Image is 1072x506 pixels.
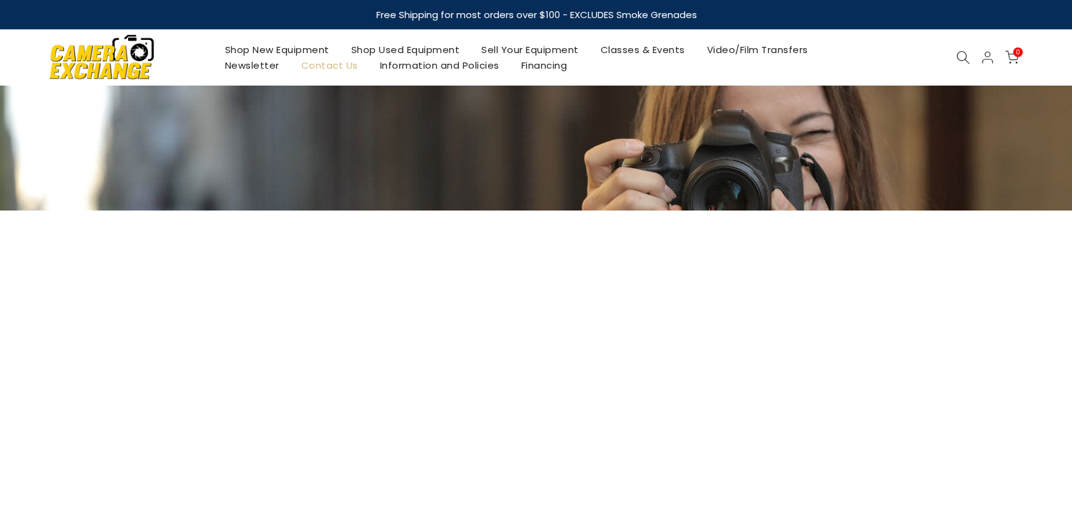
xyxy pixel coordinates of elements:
[214,57,290,73] a: Newsletter
[376,8,696,21] strong: Free Shipping for most orders over $100 - EXCLUDES Smoke Grenades
[214,42,340,57] a: Shop New Equipment
[510,57,578,73] a: Financing
[696,42,819,57] a: Video/Film Transfers
[290,57,369,73] a: Contact Us
[1005,51,1019,64] a: 0
[340,42,471,57] a: Shop Used Equipment
[1013,47,1023,57] span: 0
[589,42,696,57] a: Classes & Events
[471,42,590,57] a: Sell Your Equipment
[369,57,510,73] a: Information and Policies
